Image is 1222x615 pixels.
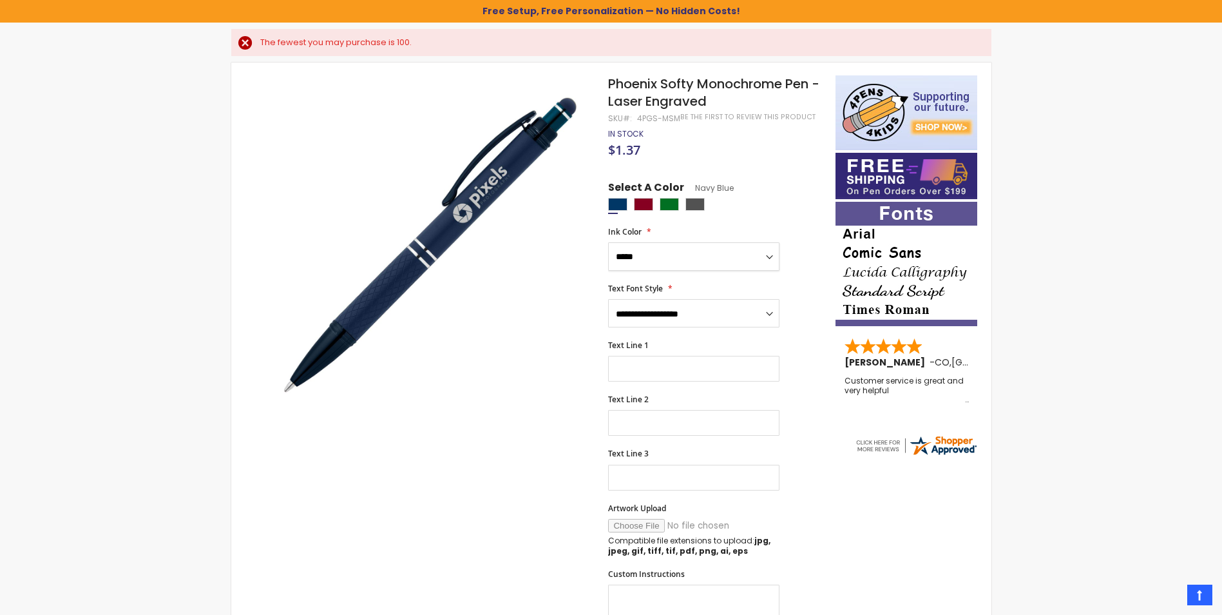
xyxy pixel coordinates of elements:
img: Free shipping on orders over $199 [835,153,977,199]
a: 4pens.com certificate URL [854,449,978,460]
span: Text Line 1 [608,340,649,351]
div: Customer service is great and very helpful [845,376,969,404]
span: Ink Color [608,226,642,237]
strong: jpg, jpeg, gif, tiff, tif, pdf, png, ai, eps [608,535,770,556]
div: Green [660,198,679,211]
img: navy-4pgs-msm-phoenix-softy-monochrome-pen_1.jpg [257,73,591,408]
div: Navy Blue [608,198,627,211]
div: Availability [608,129,644,139]
img: font-personalization-examples [835,202,977,326]
span: Select A Color [608,181,684,198]
a: Be the first to review this product [680,112,816,122]
div: The fewest you may purchase is 100. [260,37,979,48]
span: Navy Blue [684,182,734,193]
span: Text Line 3 [608,448,649,459]
span: [PERSON_NAME] [845,356,930,369]
p: Compatible file extensions to upload: [608,536,779,556]
a: Top [1187,585,1212,605]
strong: SKU [608,113,632,124]
span: Text Line 2 [608,394,649,405]
div: Burgundy [634,198,653,211]
span: $1.37 [608,141,640,159]
span: Phoenix Softy Monochrome Pen - Laser Engraved [608,75,819,110]
div: 4PGS-MSM [637,113,680,124]
span: CO [935,356,950,369]
span: In stock [608,128,644,139]
img: 4pens 4 kids [835,75,977,150]
span: - , [930,356,1046,369]
span: Custom Instructions [608,569,685,580]
span: [GEOGRAPHIC_DATA] [951,356,1046,369]
span: Artwork Upload [608,503,666,514]
img: 4pens.com widget logo [854,434,978,457]
div: Gunmetal [685,198,705,211]
span: Text Font Style [608,283,663,294]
